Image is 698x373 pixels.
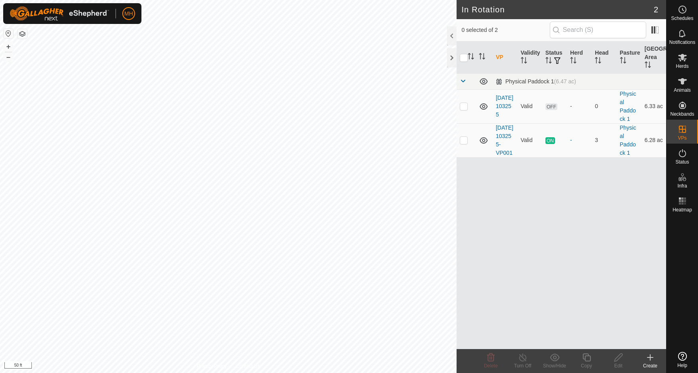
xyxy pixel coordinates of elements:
[592,123,616,157] td: 3
[542,41,567,74] th: Status
[570,136,588,144] div: -
[595,58,601,65] p-sorticon: Activate to sort
[461,5,653,14] h2: In Rotation
[496,78,576,85] div: Physical Paddock 1
[592,41,616,74] th: Head
[236,363,260,370] a: Contact Us
[479,54,485,61] p-sorticon: Activate to sort
[550,22,646,38] input: Search (S)
[518,89,542,123] td: Valid
[677,363,687,368] span: Help
[461,26,549,34] span: 0 selected of 2
[667,349,698,371] a: Help
[496,95,513,118] a: [DATE] 103255
[641,123,666,157] td: 6.28 ac
[676,64,688,69] span: Herds
[617,41,641,74] th: Pasture
[602,362,634,369] div: Edit
[570,102,588,111] div: -
[468,54,474,61] p-sorticon: Activate to sort
[671,16,693,21] span: Schedules
[620,58,626,65] p-sorticon: Activate to sort
[554,78,576,85] span: (6.47 ac)
[669,40,695,45] span: Notifications
[521,58,527,65] p-sorticon: Activate to sort
[124,10,133,18] span: MH
[677,184,687,188] span: Infra
[570,58,576,65] p-sorticon: Activate to sort
[518,41,542,74] th: Validity
[620,124,636,156] a: Physical Paddock 1
[4,42,13,51] button: +
[496,124,513,156] a: [DATE] 103255-VP001
[673,207,692,212] span: Heatmap
[571,362,602,369] div: Copy
[675,160,689,164] span: Status
[507,362,539,369] div: Turn Off
[674,88,691,93] span: Animals
[545,137,555,144] span: ON
[620,91,636,122] a: Physical Paddock 1
[654,4,658,16] span: 2
[484,363,498,369] span: Delete
[641,89,666,123] td: 6.33 ac
[539,362,571,369] div: Show/Hide
[645,63,651,69] p-sorticon: Activate to sort
[641,41,666,74] th: [GEOGRAPHIC_DATA] Area
[4,29,13,38] button: Reset Map
[678,136,686,140] span: VPs
[4,52,13,62] button: –
[518,123,542,157] td: Valid
[492,41,517,74] th: VP
[592,89,616,123] td: 0
[18,29,27,39] button: Map Layers
[10,6,109,21] img: Gallagher Logo
[197,363,227,370] a: Privacy Policy
[545,58,552,65] p-sorticon: Activate to sort
[567,41,592,74] th: Herd
[670,112,694,116] span: Neckbands
[545,103,557,110] span: OFF
[634,362,666,369] div: Create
